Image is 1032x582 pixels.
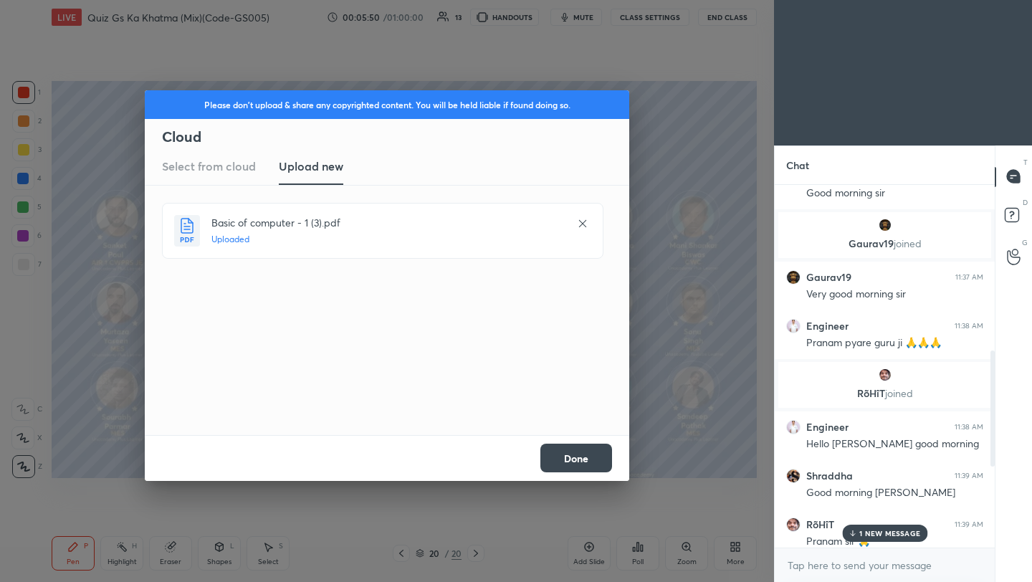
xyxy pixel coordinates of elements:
[878,368,892,382] img: 26942156150f48478486152083f4a2a7.jpg
[806,421,849,434] h6: Engineer
[162,128,629,146] h2: Cloud
[859,529,920,538] p: 1 NEW MESSAGE
[955,322,983,330] div: 11:38 AM
[775,146,821,184] p: Chat
[787,238,983,249] p: Gaurav19
[955,273,983,282] div: 11:37 AM
[145,90,629,119] div: Please don't upload & share any copyrighted content. You will be held liable if found doing so.
[775,185,995,548] div: grid
[885,386,913,400] span: joined
[806,486,983,500] div: Good morning [PERSON_NAME]
[878,218,892,232] img: a803e157896943a7b44a106eca0c0f29.png
[786,270,801,285] img: a803e157896943a7b44a106eca0c0f29.png
[540,444,612,472] button: Done
[787,388,983,399] p: RõHîT
[894,237,922,250] span: joined
[786,469,801,483] img: c586ac134ba949cab8ba93a4258943da.jpg
[806,186,983,201] div: Good morning sir
[279,158,343,175] h3: Upload new
[806,437,983,452] div: Hello [PERSON_NAME] good morning
[211,233,563,246] h5: Uploaded
[211,215,563,230] h4: Basic of computer - 1 (3).pdf
[1023,197,1028,208] p: D
[806,535,983,549] div: Pranam sir 🙏
[806,518,834,531] h6: RõHîT
[955,423,983,431] div: 11:38 AM
[955,472,983,480] div: 11:39 AM
[955,520,983,529] div: 11:39 AM
[806,287,983,302] div: Very good morning sir
[806,320,849,333] h6: Engineer
[786,319,801,333] img: 2c527e798edb4b4fb9ccae066dd3dde4.jpg
[1022,237,1028,248] p: G
[1023,157,1028,168] p: T
[786,517,801,532] img: 26942156150f48478486152083f4a2a7.jpg
[786,420,801,434] img: 2c527e798edb4b4fb9ccae066dd3dde4.jpg
[806,469,853,482] h6: Shraddha
[806,336,983,350] div: Pranam pyare guru ji 🙏🙏🙏
[806,271,851,284] h6: Gaurav19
